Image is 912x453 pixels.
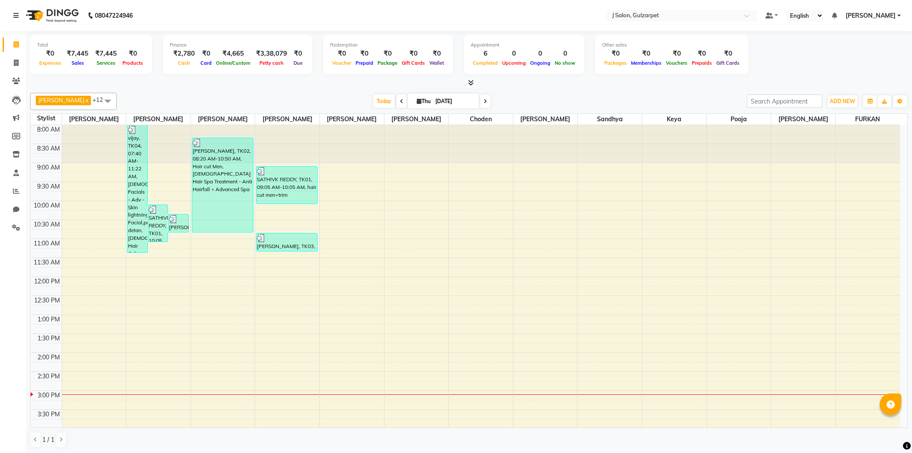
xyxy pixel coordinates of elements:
[714,60,742,66] span: Gift Cards
[95,3,133,28] b: 08047224946
[35,163,62,172] div: 9:00 AM
[32,296,62,305] div: 12:30 PM
[256,233,317,251] div: [PERSON_NAME], TK03, 10:50 AM-11:20 AM, Hair cut Men
[578,114,642,125] span: Sandhya
[169,214,188,232] div: [PERSON_NAME], TK03, 10:20 AM-10:50 AM, Hair cut Men
[37,60,63,66] span: Expenses
[690,60,714,66] span: Prepaids
[36,372,62,381] div: 2:30 PM
[170,49,198,59] div: ₹2,780
[330,41,446,49] div: Redemption
[500,60,528,66] span: Upcoming
[690,49,714,59] div: ₹0
[747,94,822,108] input: Search Appointment
[36,334,62,343] div: 1:30 PM
[32,258,62,267] div: 11:30 AM
[500,49,528,59] div: 0
[37,41,145,49] div: Total
[714,49,742,59] div: ₹0
[38,97,84,104] span: [PERSON_NAME]
[31,114,62,123] div: Stylist
[602,41,742,49] div: Other sales
[36,391,62,400] div: 3:00 PM
[257,60,286,66] span: Petty cash
[63,49,92,59] div: ₹7,445
[771,114,835,125] span: [PERSON_NAME]
[836,114,900,125] span: FURKAN
[192,138,253,232] div: [PERSON_NAME], TK02, 08:20 AM-10:50 AM, Hair cut Men,[DEMOGRAPHIC_DATA] Hair Spa Treatment - Anti...
[375,60,400,66] span: Package
[92,49,120,59] div: ₹7,445
[126,114,191,125] span: [PERSON_NAME]
[876,418,903,444] iframe: chat widget
[330,49,353,59] div: ₹0
[846,11,896,20] span: [PERSON_NAME]
[513,114,578,125] span: [PERSON_NAME]
[415,98,433,104] span: Thu
[32,220,62,229] div: 10:30 AM
[36,410,62,419] div: 3:30 PM
[449,114,513,125] span: Choden
[35,182,62,191] div: 9:30 AM
[291,60,305,66] span: Due
[198,49,214,59] div: ₹0
[93,96,109,103] span: +12
[32,277,62,286] div: 12:00 PM
[629,49,664,59] div: ₹0
[120,49,145,59] div: ₹0
[471,49,500,59] div: 6
[427,49,446,59] div: ₹0
[42,435,54,444] span: 1 / 1
[553,49,578,59] div: 0
[830,98,855,104] span: ADD NEW
[255,114,319,125] span: [PERSON_NAME]
[664,60,690,66] span: Vouchers
[642,114,706,125] span: Keya
[602,49,629,59] div: ₹0
[148,205,168,242] div: SATHIVK REDDY, TK01, 10:05 AM-11:05 AM, hair cut men+trim
[384,114,449,125] span: [PERSON_NAME]
[191,114,255,125] span: [PERSON_NAME]
[214,60,253,66] span: Online/Custom
[214,49,253,59] div: ₹4,665
[290,49,306,59] div: ₹0
[22,3,81,28] img: logo
[94,60,118,66] span: Services
[433,95,476,108] input: 2025-09-04
[375,49,400,59] div: ₹0
[330,60,353,66] span: Voucher
[373,94,395,108] span: Today
[36,315,62,324] div: 1:00 PM
[170,41,306,49] div: Finance
[629,60,664,66] span: Memberships
[471,41,578,49] div: Appointment
[828,95,857,107] button: ADD NEW
[553,60,578,66] span: No show
[35,125,62,134] div: 8:00 AM
[35,144,62,153] div: 8:30 AM
[427,60,446,66] span: Wallet
[400,49,427,59] div: ₹0
[128,125,147,252] div: vijay, TK04, 07:40 AM-11:22 AM, [DEMOGRAPHIC_DATA] Facials - Adv - Skin lightning Facial,premium ...
[256,167,317,204] div: SATHIVK REDDY, TK01, 09:05 AM-10:05 AM, hair cut men+trim
[120,60,145,66] span: Products
[602,60,629,66] span: Packages
[84,97,88,104] a: x
[69,60,86,66] span: Sales
[37,49,63,59] div: ₹0
[36,353,62,362] div: 2:00 PM
[62,114,126,125] span: [PERSON_NAME]
[528,49,553,59] div: 0
[353,49,375,59] div: ₹0
[353,60,375,66] span: Prepaid
[320,114,384,125] span: [PERSON_NAME]
[528,60,553,66] span: Ongoing
[32,239,62,248] div: 11:00 AM
[400,60,427,66] span: Gift Cards
[176,60,192,66] span: Cash
[471,60,500,66] span: Completed
[253,49,290,59] div: ₹3,38,079
[664,49,690,59] div: ₹0
[707,114,771,125] span: pooja
[198,60,214,66] span: Card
